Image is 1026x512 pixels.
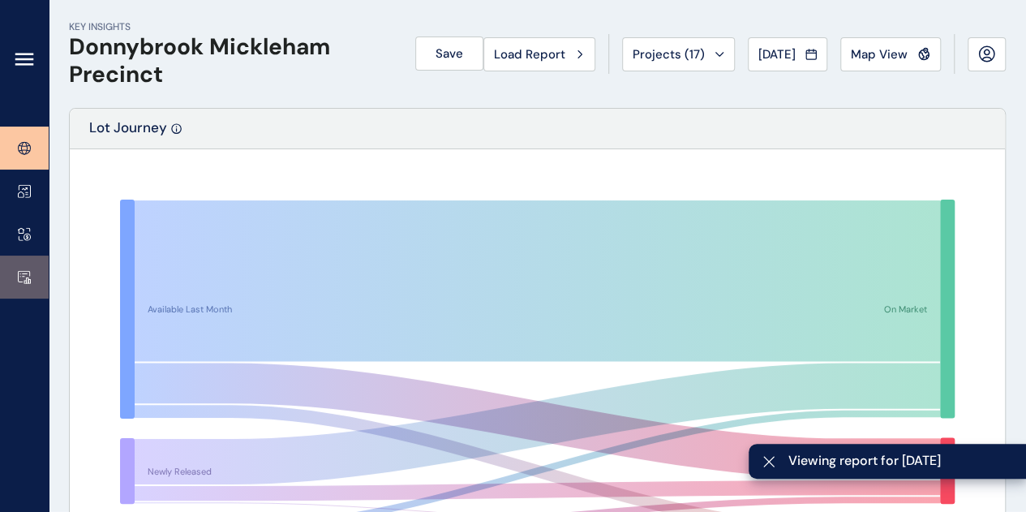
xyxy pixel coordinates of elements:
[415,37,483,71] button: Save
[436,45,463,62] span: Save
[851,46,908,62] span: Map View
[69,20,396,34] p: KEY INSIGHTS
[69,33,396,88] h1: Donnybrook Mickleham Precinct
[89,118,167,148] p: Lot Journey
[494,46,565,62] span: Load Report
[633,46,705,62] span: Projects ( 17 )
[758,46,796,62] span: [DATE]
[748,37,827,71] button: [DATE]
[483,37,595,71] button: Load Report
[840,37,941,71] button: Map View
[622,37,735,71] button: Projects (17)
[788,452,1013,470] span: Viewing report for [DATE]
